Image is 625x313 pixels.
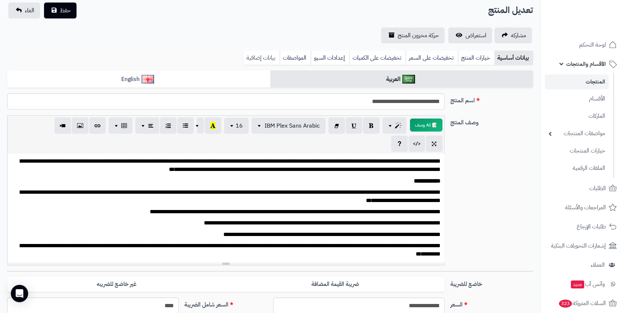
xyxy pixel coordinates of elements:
[570,279,605,289] span: وآتس آب
[576,20,618,35] img: logo-2.png
[545,237,621,254] a: إشعارات التحويلات البنكية
[545,126,609,141] a: مواصفات المنتجات
[252,118,325,134] button: IBM Plex Sans Arabic
[402,75,415,83] img: العربية
[488,3,533,18] h2: تعديل المنتج
[545,108,609,124] a: الماركات
[406,51,458,65] a: تخفيضات على السعر
[545,36,621,53] a: لوحة التحكم
[226,277,445,292] label: ضريبة القيمة المضافة
[60,6,71,15] span: حفظ
[511,31,526,40] span: مشاركه
[545,275,621,293] a: وآتس آبجديد
[565,202,606,213] span: المراجعات والأسئلة
[280,51,311,65] a: المواصفات
[551,241,606,251] span: إشعارات التحويلات البنكية
[25,6,34,15] span: الغاء
[571,280,584,288] span: جديد
[545,295,621,312] a: السلات المتروكة323
[545,199,621,216] a: المراجعات والأسئلة
[579,40,606,50] span: لوحة التحكم
[448,27,492,43] a: استعراض
[494,27,532,43] a: مشاركه
[566,59,606,69] span: الأقسام والمنتجات
[8,3,40,18] a: الغاء
[545,256,621,274] a: العملاء
[447,277,536,288] label: خاضع للضريبة
[545,143,609,159] a: خيارات المنتجات
[381,27,445,43] a: حركة مخزون المنتج
[44,3,77,18] button: حفظ
[591,260,605,270] span: العملاء
[7,277,226,292] label: غير خاضع للضريبه
[589,183,606,193] span: الطلبات
[545,91,609,107] a: الأقسام
[244,51,280,65] a: بيانات إضافية
[11,285,28,302] div: Open Intercom Messenger
[447,115,536,127] label: وصف المنتج
[545,218,621,235] a: طلبات الإرجاع
[559,300,572,308] span: 323
[447,93,536,105] label: اسم المنتج
[182,297,270,309] label: السعر شامل الضريبة
[349,51,406,65] a: تخفيضات على الكميات
[447,297,536,309] label: السعر
[494,51,533,65] a: بيانات أساسية
[577,222,606,232] span: طلبات الإرجاع
[224,118,249,134] button: 16
[7,70,270,88] a: English
[270,70,533,88] a: العربية
[311,51,349,65] a: إعدادات السيو
[410,119,442,132] button: 📝 AI وصف
[545,180,621,197] a: الطلبات
[545,74,609,89] a: المنتجات
[545,160,609,176] a: الملفات الرقمية
[558,298,606,308] span: السلات المتروكة
[236,121,243,130] span: 16
[398,31,439,40] span: حركة مخزون المنتج
[265,121,320,130] span: IBM Plex Sans Arabic
[141,75,154,83] img: English
[466,31,486,40] span: استعراض
[458,51,494,65] a: خيارات المنتج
